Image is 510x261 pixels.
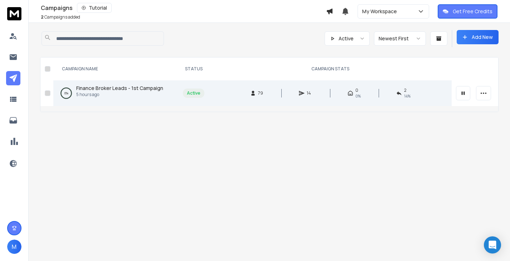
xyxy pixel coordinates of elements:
td: 0%Finance Broker Leads - 1st Campaign5 hours ago [53,80,179,106]
button: M [7,240,21,254]
span: 0 [355,87,358,93]
th: CAMPAIGN STATS [209,57,452,80]
p: Get Free Credits [453,8,492,15]
button: Newest First [374,31,426,46]
th: CAMPAIGN NAME [53,57,179,80]
p: Active [339,35,354,42]
div: Campaigns [41,3,326,13]
button: Tutorial [77,3,112,13]
div: Open Intercom Messenger [484,236,501,254]
p: My Workspace [362,8,400,15]
button: Get Free Credits [438,4,497,19]
th: STATUS [179,57,209,80]
p: Campaigns added [41,14,80,20]
span: 79 [258,90,265,96]
span: 0% [355,93,361,99]
span: 2 [41,14,44,20]
a: Finance Broker Leads - 1st Campaign [76,85,163,92]
span: 14 % [404,93,411,99]
div: Active [187,90,200,96]
button: Add New [457,30,499,44]
span: 14 [307,90,314,96]
p: 0 % [64,90,68,97]
span: 2 [404,87,407,93]
p: 5 hours ago [76,92,163,97]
